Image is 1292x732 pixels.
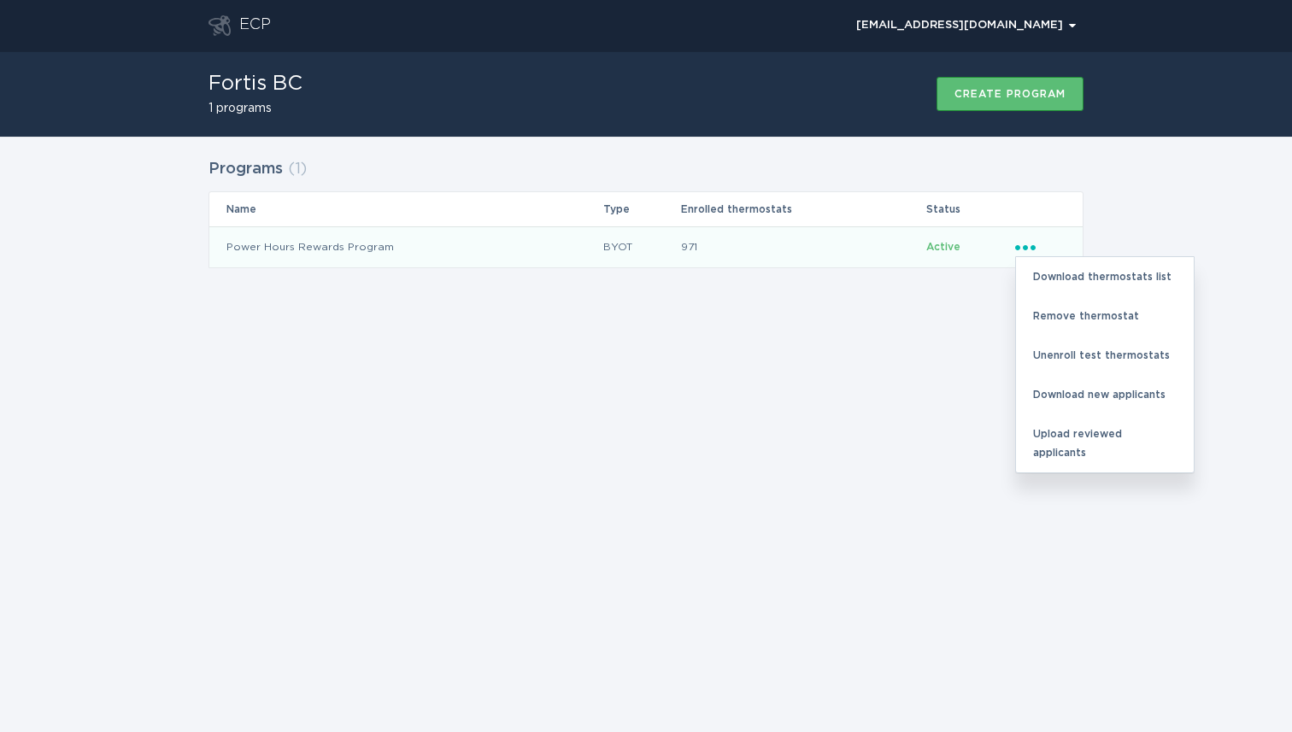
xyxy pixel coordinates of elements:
[849,13,1084,38] div: Popover menu
[209,226,1083,267] tr: cf0353c4ab4b4abb9ffbff03aef48db7
[209,192,602,226] th: Name
[1016,296,1194,336] div: Remove thermostat
[288,161,307,177] span: ( 1 )
[209,226,602,267] td: Power Hours Rewards Program
[208,154,283,184] h2: Programs
[1016,375,1194,414] div: Download new applicants
[1016,257,1194,296] div: Download thermostats list
[680,192,925,226] th: Enrolled thermostats
[856,20,1076,31] div: [EMAIL_ADDRESS][DOMAIN_NAME]
[849,13,1084,38] button: Open user account details
[208,73,302,94] h1: Fortis BC
[209,192,1083,226] tr: Table Headers
[602,192,681,226] th: Type
[925,192,1014,226] th: Status
[602,226,681,267] td: BYOT
[208,102,302,114] h2: 1 programs
[954,89,1066,99] div: Create program
[926,242,960,252] span: Active
[208,15,231,36] button: Go to dashboard
[1016,336,1194,375] div: Unenroll test thermostats
[680,226,925,267] td: 971
[239,15,271,36] div: ECP
[1016,414,1194,472] div: Upload reviewed applicants
[937,77,1084,111] button: Create program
